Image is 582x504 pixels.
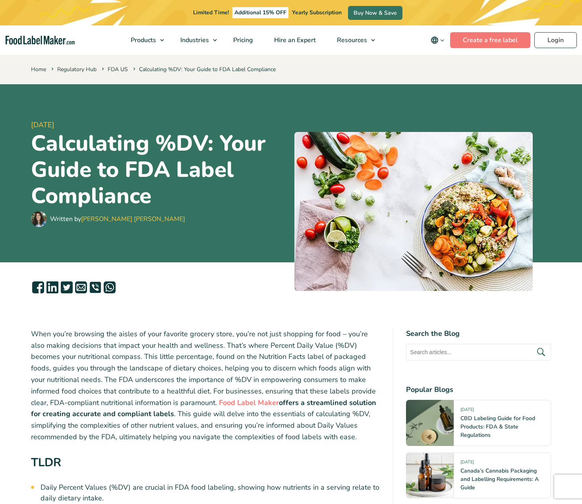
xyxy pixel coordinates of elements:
span: Pricing [231,36,254,45]
input: Search articles... [406,344,551,361]
h4: Search the Blog [406,328,551,339]
a: FDA US [108,66,128,73]
h4: Popular Blogs [406,384,551,395]
a: Login [534,32,577,48]
h1: Calculating %DV: Your Guide to FDA Label Compliance [31,130,288,209]
li: Daily Percent Values (%DV) are crucial in FDA food labeling, showing how nutrients in a serving r... [41,482,381,504]
span: Limited Time! [193,9,229,16]
a: Pricing [223,25,262,55]
img: Maria Abi Hanna - Food Label Maker [31,211,47,227]
a: Create a free label [450,32,530,48]
a: Resources [327,25,379,55]
a: Products [120,25,168,55]
span: Resources [335,36,368,45]
a: Hire an Expert [264,25,325,55]
a: Home [31,66,46,73]
span: Industries [178,36,210,45]
a: Canada’s Cannabis Packaging and Labelling Requirements: A Guide [460,467,539,491]
span: Hire an Expert [272,36,317,45]
span: [DATE] [460,407,474,416]
a: [PERSON_NAME] [PERSON_NAME] [81,215,185,223]
strong: TLDR [31,454,61,470]
span: Additional 15% OFF [232,7,288,18]
a: CBD Labeling Guide for Food Products: FDA & State Regulations [460,415,535,439]
span: Calculating %DV: Your Guide to FDA Label Compliance [131,66,276,73]
span: Products [128,36,157,45]
span: [DATE] [31,120,288,130]
a: Industries [170,25,221,55]
strong: Food Label Maker [219,398,279,407]
a: Food Label Maker [217,398,279,407]
p: When you’re browsing the aisles of your favorite grocery store, you’re not just shopping for food... [31,328,381,443]
div: Written by [50,214,185,224]
a: Buy Now & Save [348,6,402,20]
span: [DATE] [460,459,474,468]
a: Regulatory Hub [57,66,97,73]
span: Yearly Subscription [292,9,342,16]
